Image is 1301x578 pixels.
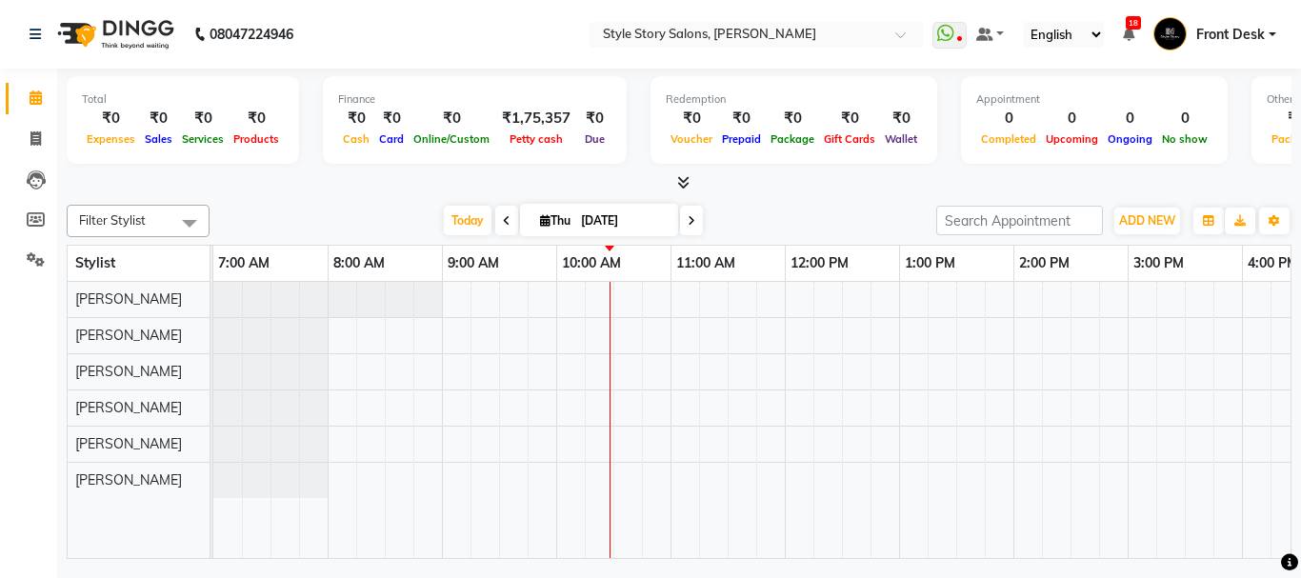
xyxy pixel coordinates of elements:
span: Voucher [666,132,717,146]
span: Upcoming [1041,132,1103,146]
a: 2:00 PM [1014,249,1074,277]
span: Online/Custom [409,132,494,146]
a: 12:00 PM [786,249,853,277]
div: ₹0 [177,108,229,130]
a: 1:00 PM [900,249,960,277]
span: Gift Cards [819,132,880,146]
div: Finance [338,91,611,108]
span: Thu [535,213,575,228]
span: [PERSON_NAME] [75,399,182,416]
input: 2025-09-04 [575,207,671,235]
div: ₹0 [819,108,880,130]
span: Front Desk [1196,25,1265,45]
div: ₹0 [578,108,611,130]
div: ₹0 [82,108,140,130]
span: Stylist [75,254,115,271]
div: Total [82,91,284,108]
a: 7:00 AM [213,249,274,277]
div: 0 [1157,108,1212,130]
b: 08047224946 [210,8,293,61]
span: [PERSON_NAME] [75,363,182,380]
span: Products [229,132,284,146]
div: 0 [1103,108,1157,130]
span: Prepaid [717,132,766,146]
a: 8:00 AM [329,249,390,277]
div: ₹0 [338,108,374,130]
a: 18 [1123,26,1134,43]
span: Completed [976,132,1041,146]
div: ₹0 [666,108,717,130]
div: ₹0 [229,108,284,130]
div: Redemption [666,91,922,108]
input: Search Appointment [936,206,1103,235]
span: [PERSON_NAME] [75,290,182,308]
div: ₹0 [140,108,177,130]
div: ₹0 [374,108,409,130]
div: ₹0 [717,108,766,130]
div: ₹0 [880,108,922,130]
span: Expenses [82,132,140,146]
span: Sales [140,132,177,146]
span: [PERSON_NAME] [75,327,182,344]
a: 11:00 AM [671,249,740,277]
span: [PERSON_NAME] [75,435,182,452]
div: ₹0 [409,108,494,130]
div: Appointment [976,91,1212,108]
span: Due [580,132,610,146]
div: 0 [1041,108,1103,130]
span: [PERSON_NAME] [75,471,182,488]
span: Services [177,132,229,146]
div: ₹1,75,357 [494,108,578,130]
div: ₹0 [766,108,819,130]
img: Front Desk [1153,17,1187,50]
a: 9:00 AM [443,249,504,277]
span: Package [766,132,819,146]
span: Petty cash [505,132,568,146]
span: Card [374,132,409,146]
span: ADD NEW [1119,213,1175,228]
span: No show [1157,132,1212,146]
span: Filter Stylist [79,212,146,228]
span: Cash [338,132,374,146]
span: Ongoing [1103,132,1157,146]
a: 10:00 AM [557,249,626,277]
button: ADD NEW [1114,208,1180,234]
span: Today [444,206,491,235]
span: Wallet [880,132,922,146]
a: 3:00 PM [1129,249,1189,277]
img: logo [49,8,179,61]
div: 0 [976,108,1041,130]
span: 18 [1126,16,1141,30]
